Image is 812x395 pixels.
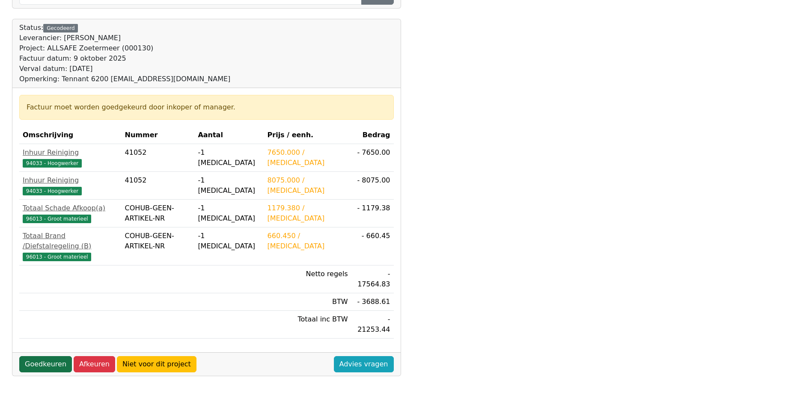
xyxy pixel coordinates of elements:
[19,127,122,144] th: Omschrijving
[19,43,230,53] div: Project: ALLSAFE Zoetermeer (000130)
[198,175,260,196] div: -1 [MEDICAL_DATA]
[198,203,260,224] div: -1 [MEDICAL_DATA]
[268,203,348,224] div: 1179.380 / [MEDICAL_DATA]
[23,159,82,168] span: 94033 - Hoogwerker
[264,293,351,311] td: BTW
[264,127,351,144] th: Prijs / eenh.
[23,147,118,168] a: Inhuur Reiniging94033 - Hoogwerker
[27,102,387,112] div: Factuur moet worden goedgekeurd door inkoper of manager.
[19,33,230,43] div: Leverancier: [PERSON_NAME]
[23,175,118,196] a: Inhuur Reiniging94033 - Hoogwerker
[23,203,118,224] a: Totaal Schade Afkoop(a)96013 - Groot materieel
[334,356,394,372] a: Advies vragen
[23,231,118,262] a: Totaal Brand /Diefstalregeling (B)96013 - Groot materieel
[122,200,195,227] td: COHUB-GEEN-ARTIKEL-NR
[122,127,195,144] th: Nummer
[19,53,230,64] div: Factuur datum: 9 oktober 2025
[19,64,230,74] div: Verval datum: [DATE]
[19,356,72,372] a: Goedkeuren
[351,311,394,339] td: - 21253.44
[198,231,260,251] div: -1 [MEDICAL_DATA]
[74,356,115,372] a: Afkeuren
[43,24,78,32] div: Gecodeerd
[351,293,394,311] td: - 3688.61
[122,144,195,172] td: 41052
[23,215,91,223] span: 96013 - Groot materieel
[268,147,348,168] div: 7650.000 / [MEDICAL_DATA]
[268,231,348,251] div: 660.450 / [MEDICAL_DATA]
[19,74,230,84] div: Opmerking: Tennant 6200 [EMAIL_ADDRESS][DOMAIN_NAME]
[19,23,230,84] div: Status:
[351,144,394,172] td: - 7650.00
[351,172,394,200] td: - 8075.00
[23,203,118,213] div: Totaal Schade Afkoop(a)
[117,356,196,372] a: Niet voor dit project
[122,172,195,200] td: 41052
[23,187,82,195] span: 94033 - Hoogwerker
[122,227,195,265] td: COHUB-GEEN-ARTIKEL-NR
[194,127,264,144] th: Aantal
[23,175,118,186] div: Inhuur Reiniging
[351,127,394,144] th: Bedrag
[351,200,394,227] td: - 1179.38
[268,175,348,196] div: 8075.000 / [MEDICAL_DATA]
[264,311,351,339] td: Totaal inc BTW
[23,253,91,261] span: 96013 - Groot materieel
[351,265,394,293] td: - 17564.83
[264,265,351,293] td: Netto regels
[351,227,394,265] td: - 660.45
[198,147,260,168] div: -1 [MEDICAL_DATA]
[23,231,118,251] div: Totaal Brand /Diefstalregeling (B)
[23,147,118,158] div: Inhuur Reiniging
